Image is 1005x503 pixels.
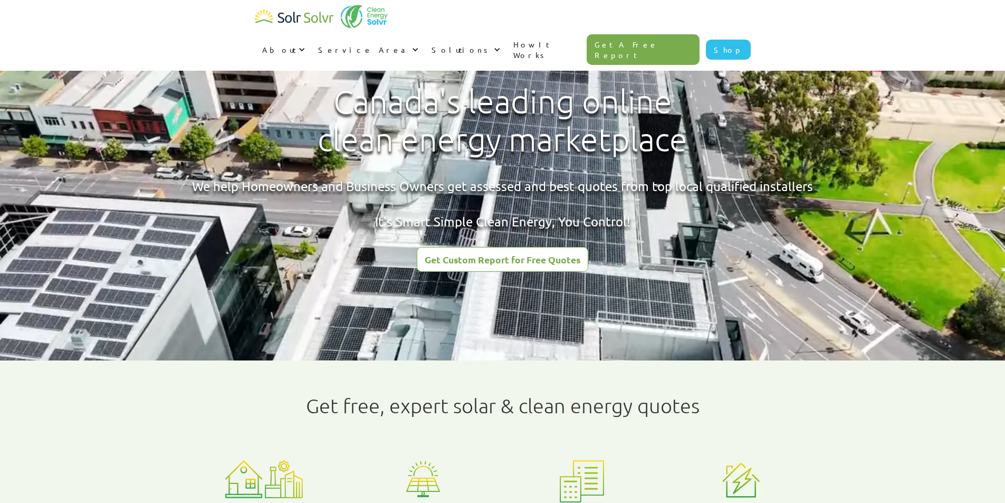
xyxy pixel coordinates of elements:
[706,40,751,60] a: Shop
[587,34,700,65] a: Get A Free Report
[262,44,296,55] div: About
[417,247,588,272] a: Get Custom Report for Free Quotes
[192,177,813,231] div: We help Homeowners and Business Owners get assessed and best quotes from top local qualified inst...
[255,34,311,65] div: About
[425,255,580,264] div: Get Custom Report for Free Quotes
[311,34,424,65] div: Service Area
[318,44,409,55] div: Service Area
[432,44,491,55] div: Solutions
[506,29,587,71] a: How It Works
[306,394,700,417] h1: Get free, expert solar & clean energy quotes
[309,83,696,159] h1: Canada's leading online clean energy marketplace
[424,34,506,65] div: Solutions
